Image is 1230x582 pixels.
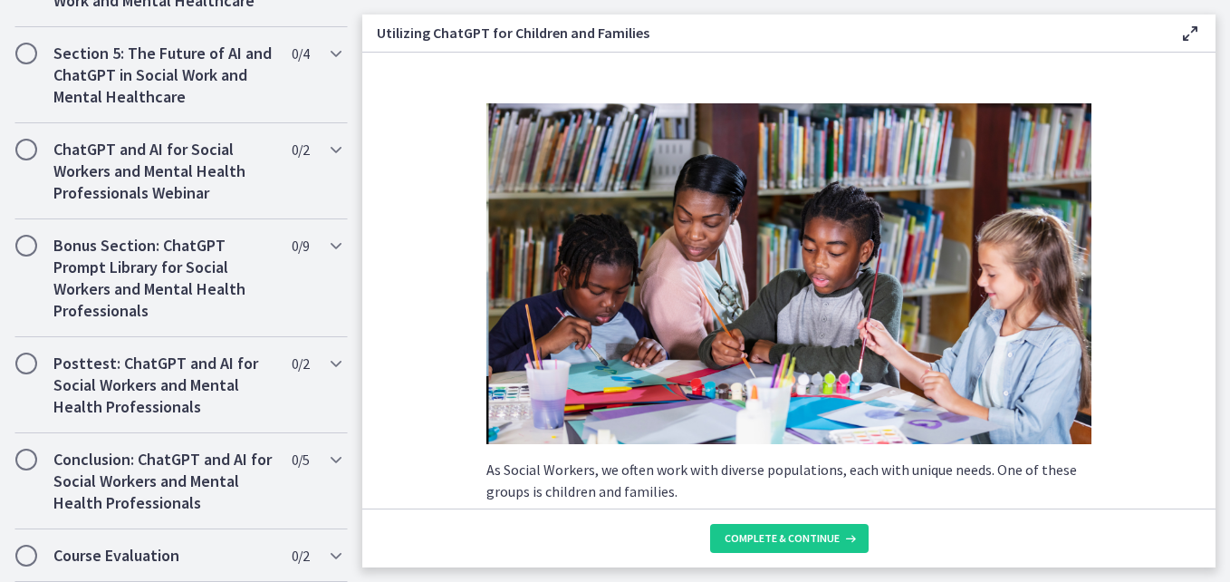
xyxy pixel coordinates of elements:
h2: Course Evaluation [53,545,274,567]
h2: Section 5: The Future of AI and ChatGPT in Social Work and Mental Healthcare [53,43,274,108]
h3: Utilizing ChatGPT for Children and Families [377,22,1150,44]
h2: Conclusion: ChatGPT and AI for Social Workers and Mental Health Professionals [53,449,274,514]
img: Slides_for_Title_Slides_for_ChatGPT_and_AI_for_Social_Work_%286%29.png [486,103,1091,444]
span: 0 / 2 [292,139,309,160]
h2: Bonus Section: ChatGPT Prompt Library for Social Workers and Mental Health Professionals [53,235,274,322]
h2: ChatGPT and AI for Social Workers and Mental Health Professionals Webinar [53,139,274,204]
span: 0 / 5 [292,449,309,470]
button: Complete & continue [710,524,869,553]
span: Complete & continue [725,531,840,546]
span: 0 / 2 [292,545,309,567]
span: 0 / 9 [292,235,309,257]
h2: Posttest: ChatGPT and AI for Social Workers and Mental Health Professionals [53,353,274,418]
p: As Social Workers, we often work with diverse populations, each with unique needs. One of these g... [486,459,1091,502]
span: 0 / 4 [292,43,309,64]
span: 0 / 2 [292,353,309,374]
